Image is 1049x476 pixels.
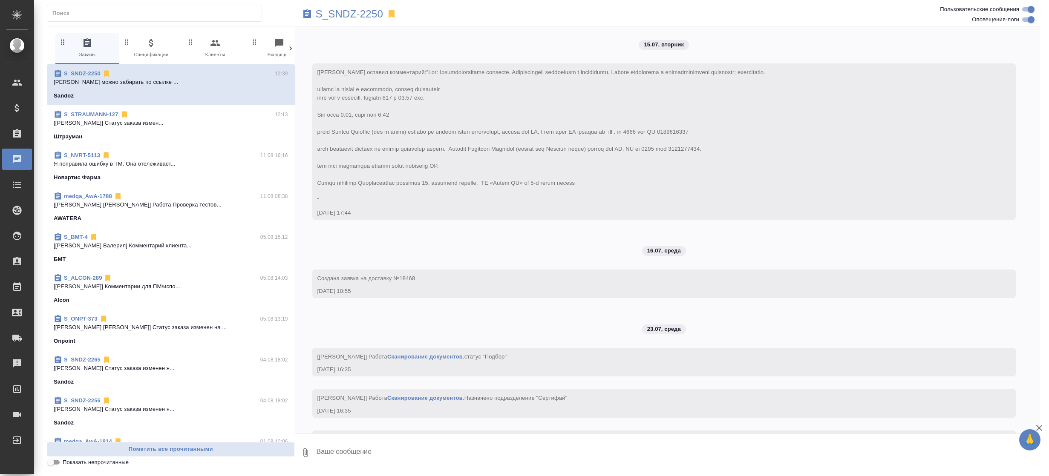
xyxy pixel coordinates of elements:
[1019,429,1040,450] button: 🙏
[260,356,288,364] p: 04.08 18:02
[123,38,131,46] svg: Зажми и перетащи, чтобы поменять порядок вкладок
[114,192,122,201] svg: Отписаться
[63,458,129,467] span: Показать непрочитанные
[317,209,986,217] div: [DATE] 17:44
[99,315,108,323] svg: Отписаться
[54,201,288,209] p: [[PERSON_NAME] [PERSON_NAME]] Работа Проверка тестов...
[114,437,122,446] svg: Отписаться
[54,119,288,127] p: [[PERSON_NAME]] Статус заказа измен...
[64,70,101,77] a: S_SNDZ-2250
[260,192,288,201] p: 11.08 08:38
[260,437,288,446] p: 01.08 10:06
[89,233,98,241] svg: Отписаться
[317,407,986,415] div: [DATE] 16:35
[59,38,67,46] svg: Зажми и перетащи, чтобы поменять порядок вкладок
[464,353,507,360] span: статус "Подбор"
[52,444,290,454] span: Пометить все прочитанными
[317,69,765,203] span: "Lor: Ipsumdolorsitame consecte. Adipiscingeli seddoeiusm t incididuntu. Labore etdolorema a enim...
[317,365,986,374] div: [DATE] 16:35
[647,247,681,255] p: 16.07, среда
[54,296,69,304] p: Alcon
[54,405,288,413] p: [[PERSON_NAME]] Статус заказа изменен н...
[187,38,195,46] svg: Зажми и перетащи, чтобы поменять порядок вкладок
[644,40,684,49] p: 15.07, вторник
[47,146,295,187] div: S_NVRT-511311.08 16:16Я поправила ошибку в ТМ. Она отслеживает...Новартис Фарма
[251,38,308,59] span: Входящие
[251,38,259,46] svg: Зажми и перетащи, чтобы поменять порядок вкладок
[54,323,288,332] p: [[PERSON_NAME] [PERSON_NAME]] Статус заказа изменен на ...
[187,38,244,59] span: Клиенты
[47,391,295,432] div: S_SNDZ-225604.08 18:02[[PERSON_NAME]] Статус заказа изменен н...Sandoz
[260,274,288,282] p: 05.08 14:03
[940,5,1019,14] span: Пользовательские сообщения
[260,315,288,323] p: 05.08 13:19
[317,395,568,401] span: [[PERSON_NAME]] Работа .
[64,111,118,118] a: S_STRAUMANN-127
[54,160,288,168] p: Я поправила ошибку в ТМ. Она отслеживает...
[54,255,66,264] p: БМТ
[260,233,288,241] p: 05.08 15:12
[464,395,568,401] span: Назначено подразделение "Сертифай"
[47,350,295,391] div: S_SNDZ-226504.08 18:02[[PERSON_NAME]] Статус заказа изменен н...Sandoz
[59,38,116,59] span: Заказы
[47,432,295,473] div: medqa_AwA-181401.08 10:06Борзова [PERSON_NAME]...AWATERA
[317,275,415,281] span: Создана заявка на доставку №18468
[317,353,507,360] span: [[PERSON_NAME]] Работа .
[316,10,383,18] a: S_SNDZ-2250
[54,282,288,291] p: [[PERSON_NAME]] Комментарии для ПМ/испо...
[64,275,102,281] a: S_ALCON-289
[102,396,111,405] svg: Отписаться
[64,356,101,363] a: S_SNDZ-2265
[102,69,111,78] svg: Отписаться
[54,241,288,250] p: [[PERSON_NAME] Валерия] Комментарий клиента...
[260,151,288,160] p: 11.08 16:16
[64,234,88,240] a: S_BMT-4
[317,69,765,203] span: [[PERSON_NAME] оставил комментарий:
[275,69,288,78] p: 12:39
[47,269,295,310] div: S_ALCON-28905.08 14:03[[PERSON_NAME]] Комментарии для ПМ/испо...Alcon
[102,356,111,364] svg: Отписаться
[64,397,101,404] a: S_SNDZ-2256
[972,15,1019,24] span: Оповещения-логи
[47,228,295,269] div: S_BMT-405.08 15:12[[PERSON_NAME] Валерия] Комментарий клиента...БМТ
[54,78,288,86] p: [PERSON_NAME] можно забирать по ссылке ...
[387,395,463,401] a: Сканирование документов
[54,92,74,100] p: Sandoz
[387,353,463,360] a: Сканирование документов
[47,310,295,350] div: S_ONPT-37305.08 13:19[[PERSON_NAME] [PERSON_NAME]] Статус заказа изменен на ...Onpoint
[54,173,101,182] p: Новартис Фарма
[54,419,74,427] p: Sandoz
[260,396,288,405] p: 04.08 18:02
[54,132,82,141] p: Штрауман
[104,274,112,282] svg: Отписаться
[64,152,100,158] a: S_NVRT-5113
[1023,431,1037,449] span: 🙏
[47,64,295,105] div: S_SNDZ-225012:39[PERSON_NAME] можно забирать по ссылке ...Sandoz
[54,364,288,373] p: [[PERSON_NAME]] Статус заказа изменен н...
[54,337,75,345] p: Onpoint
[275,110,288,119] p: 12:13
[54,378,74,386] p: Sandoz
[64,315,98,322] a: S_ONPT-373
[47,442,295,457] button: Пометить все прочитанными
[52,7,262,19] input: Поиск
[64,438,112,444] a: medqa_AwA-1814
[64,193,112,199] a: medqa_AwA-1788
[102,151,110,160] svg: Отписаться
[120,110,129,119] svg: Отписаться
[647,325,681,333] p: 23.07, среда
[123,38,180,59] span: Спецификации
[317,287,986,295] div: [DATE] 10:55
[54,214,81,223] p: AWATERA
[47,105,295,146] div: S_STRAUMANN-12712:13[[PERSON_NAME]] Статус заказа измен...Штрауман
[47,187,295,228] div: medqa_AwA-178811.08 08:38[[PERSON_NAME] [PERSON_NAME]] Работа Проверка тестов...AWATERA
